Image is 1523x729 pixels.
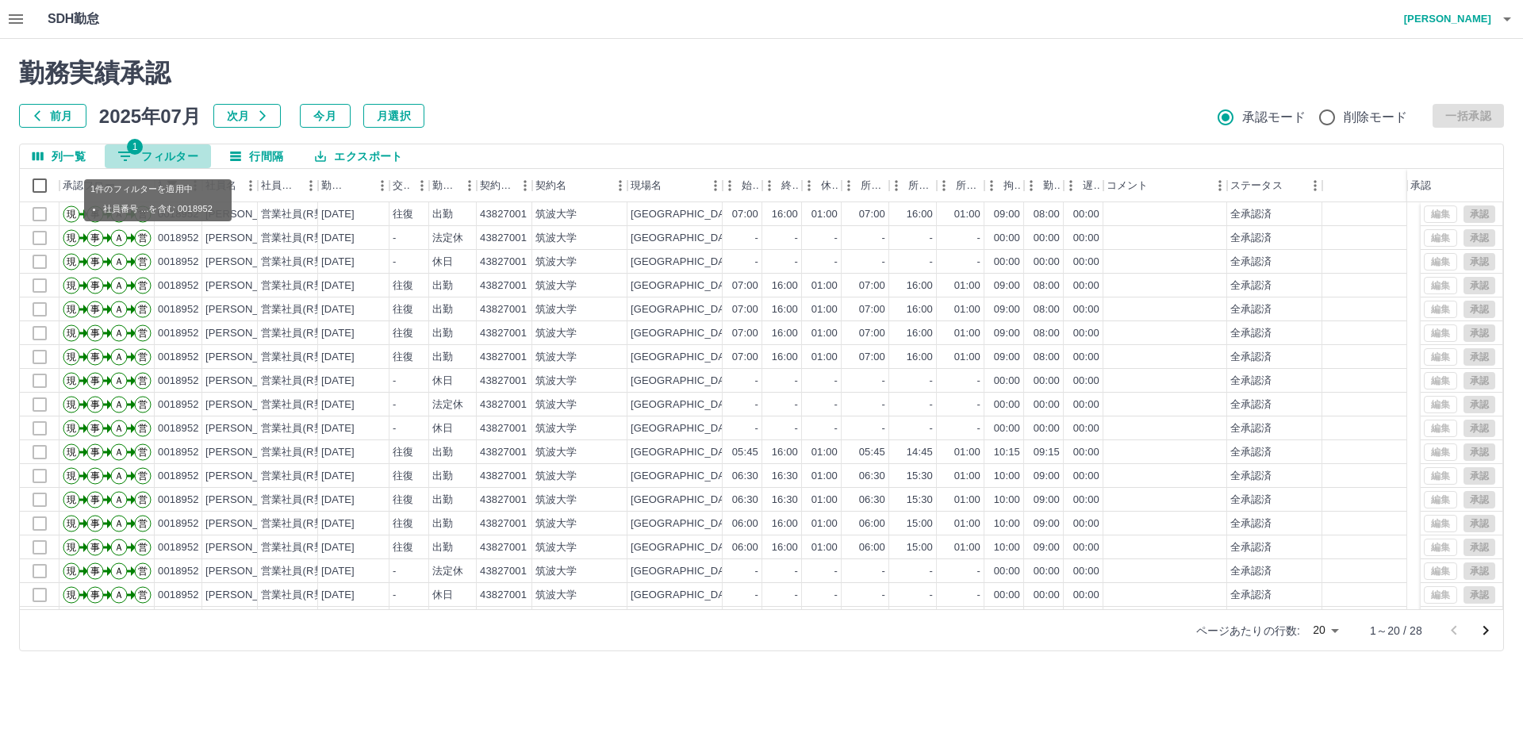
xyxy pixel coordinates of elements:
[1103,169,1227,202] div: コメント
[513,174,537,198] button: メニュー
[205,278,292,294] div: [PERSON_NAME]
[363,104,424,128] button: 月選択
[859,278,885,294] div: 07:00
[1064,169,1103,202] div: 遅刻等
[732,207,758,222] div: 07:00
[994,326,1020,341] div: 09:00
[954,278,980,294] div: 01:00
[114,328,124,339] text: Ａ
[158,374,199,389] div: 0018952
[882,397,885,412] div: -
[138,399,148,410] text: 営
[205,255,292,270] div: [PERSON_NAME]
[772,302,798,317] div: 16:00
[834,374,838,389] div: -
[205,326,292,341] div: [PERSON_NAME]
[158,302,199,317] div: 0018952
[480,397,527,412] div: 43827001
[348,175,370,197] button: ソート
[1083,169,1100,202] div: 遅刻等
[608,174,632,198] button: メニュー
[535,350,577,365] div: 筑波大学
[393,397,396,412] div: -
[67,375,76,386] text: 現
[205,397,292,412] div: [PERSON_NAME]
[631,421,771,436] div: [GEOGRAPHIC_DATA]小学校
[138,304,148,315] text: 営
[811,326,838,341] div: 01:00
[811,278,838,294] div: 01:00
[1073,350,1099,365] div: 00:00
[535,278,577,294] div: 筑波大学
[261,278,338,294] div: 営業社員(R契約)
[732,350,758,365] div: 07:00
[1230,374,1272,389] div: 全承認済
[480,169,513,202] div: 契約コード
[432,397,463,412] div: 法定休
[532,169,627,202] div: 契約名
[631,169,662,202] div: 現場名
[1230,207,1272,222] div: 全承認済
[977,255,980,270] div: -
[158,397,199,412] div: 0018952
[535,231,577,246] div: 筑波大学
[480,278,527,294] div: 43827001
[535,421,577,436] div: 筑波大学
[477,169,532,202] div: 契約コード
[370,174,394,198] button: メニュー
[202,169,258,202] div: 社員名
[261,326,338,341] div: 営業社員(R契約)
[1003,169,1021,202] div: 拘束
[410,174,434,198] button: メニュー
[67,328,76,339] text: 現
[321,207,355,222] div: [DATE]
[1107,169,1149,202] div: コメント
[393,445,413,460] div: 往復
[882,421,885,436] div: -
[158,326,199,341] div: 0018952
[138,351,148,363] text: 営
[393,169,410,202] div: 交通費
[859,326,885,341] div: 07:00
[158,255,199,270] div: 0018952
[1034,326,1060,341] div: 08:00
[1306,619,1345,642] div: 20
[1073,231,1099,246] div: 00:00
[908,169,934,202] div: 所定終業
[158,421,199,436] div: 0018952
[535,255,577,270] div: 筑波大学
[994,302,1020,317] div: 09:00
[781,169,799,202] div: 終業
[1043,169,1061,202] div: 勤務
[1034,255,1060,270] div: 00:00
[480,374,527,389] div: 43827001
[321,278,355,294] div: [DATE]
[1073,255,1099,270] div: 00:00
[956,169,981,202] div: 所定休憩
[321,169,348,202] div: 勤務日
[1470,615,1502,647] button: 次のページへ
[1073,278,1099,294] div: 00:00
[723,169,762,202] div: 始業
[318,169,389,202] div: 勤務日
[127,139,143,155] span: 1
[90,182,225,215] div: 1件のフィルターを適用中
[907,278,933,294] div: 16:00
[631,350,771,365] div: [GEOGRAPHIC_DATA]小学校
[994,278,1020,294] div: 09:00
[480,231,527,246] div: 43827001
[1344,108,1408,127] span: 削除モード
[432,255,453,270] div: 休日
[393,374,396,389] div: -
[1034,421,1060,436] div: 00:00
[480,302,527,317] div: 43827001
[90,351,100,363] text: 事
[834,397,838,412] div: -
[1034,350,1060,365] div: 08:00
[834,421,838,436] div: -
[907,326,933,341] div: 16:00
[954,326,980,341] div: 01:00
[994,255,1020,270] div: 00:00
[67,399,76,410] text: 現
[811,302,838,317] div: 01:00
